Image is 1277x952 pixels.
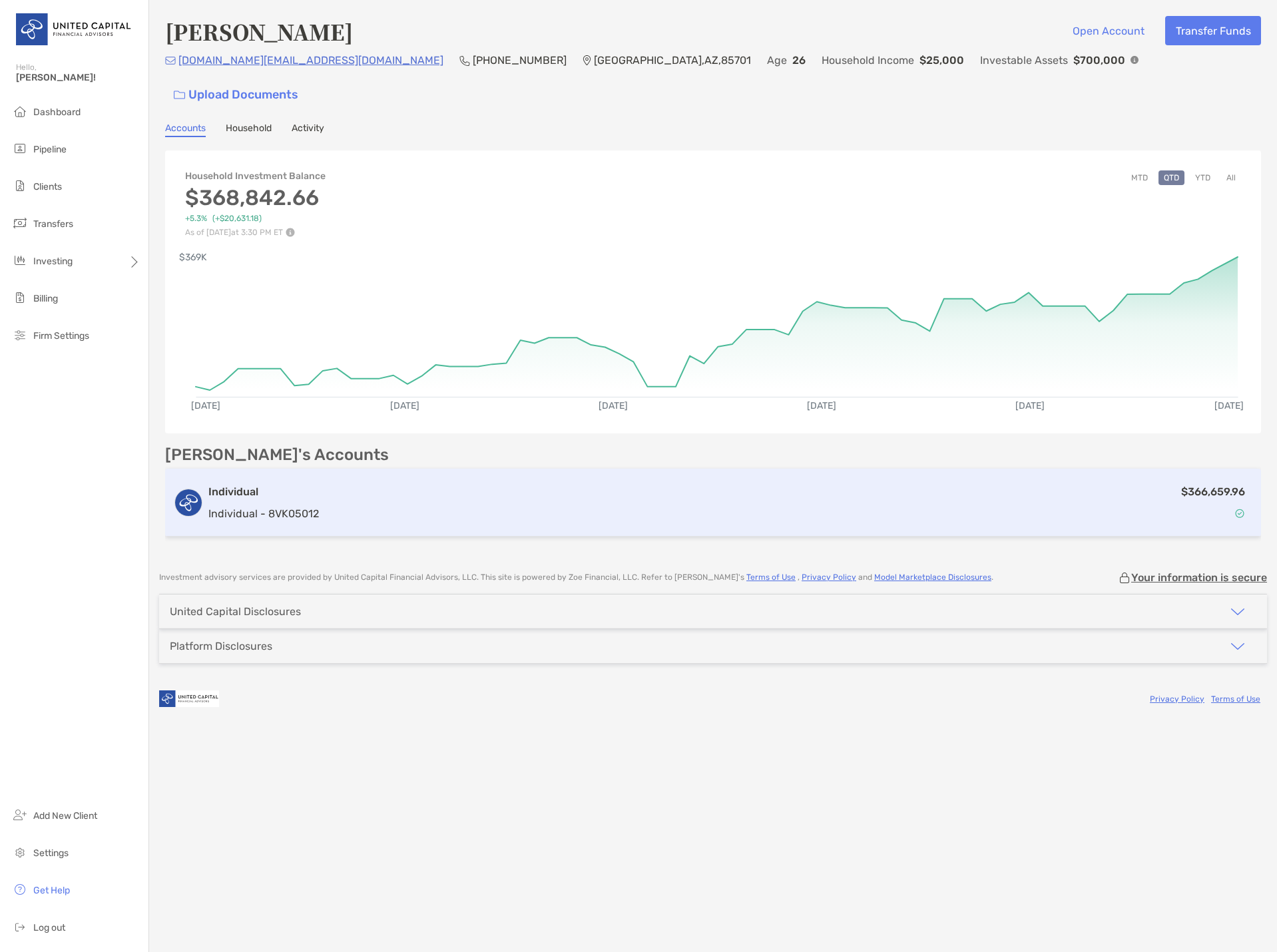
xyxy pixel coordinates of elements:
[1214,400,1244,411] text: [DATE]
[12,807,28,823] img: add_new_client icon
[16,72,140,83] span: [PERSON_NAME]!
[170,605,301,618] div: United Capital Disclosures
[583,55,591,66] img: Location Icon
[12,881,28,897] img: get-help icon
[174,91,185,100] img: button icon
[165,81,307,109] a: Upload Documents
[1062,16,1154,45] button: Open Account
[874,573,991,582] a: Model Marketplace Disclosures
[1230,638,1246,654] img: icon arrow
[33,810,97,822] span: Add New Client
[459,55,470,66] img: Phone Icon
[792,52,806,69] p: 26
[1221,170,1241,185] button: All
[33,107,81,118] span: Dashboard
[33,922,65,933] span: Log out
[208,484,319,500] h3: Individual
[33,256,73,267] span: Investing
[822,52,914,69] p: Household Income
[767,52,787,69] p: Age
[12,844,28,860] img: settings icon
[178,52,443,69] p: [DOMAIN_NAME][EMAIL_ADDRESS][DOMAIN_NAME]
[802,573,856,582] a: Privacy Policy
[175,489,202,516] img: logo account
[159,573,993,583] p: Investment advisory services are provided by United Capital Financial Advisors, LLC . This site i...
[208,505,319,522] p: Individual - 8VK05012
[165,16,353,47] h4: [PERSON_NAME]
[1131,571,1267,584] p: Your information is secure
[33,293,58,304] span: Billing
[33,885,70,896] span: Get Help
[1073,52,1125,69] p: $700,000
[12,919,28,935] img: logout icon
[1211,694,1260,704] a: Terms of Use
[919,52,964,69] p: $25,000
[12,103,28,119] img: dashboard icon
[33,847,69,859] span: Settings
[165,447,389,463] p: [PERSON_NAME]'s Accounts
[16,5,132,53] img: United Capital Logo
[1150,694,1204,704] a: Privacy Policy
[1131,56,1139,64] img: Info Icon
[170,640,272,652] div: Platform Disclosures
[1126,170,1153,185] button: MTD
[292,122,324,137] a: Activity
[12,327,28,343] img: firm-settings icon
[12,252,28,268] img: investing icon
[185,185,326,210] h3: $368,842.66
[179,252,207,263] text: $369K
[12,215,28,231] img: transfers icon
[1015,400,1045,411] text: [DATE]
[1158,170,1184,185] button: QTD
[1165,16,1261,45] button: Transfer Funds
[33,218,73,230] span: Transfers
[286,228,295,237] img: Performance Info
[12,290,28,306] img: billing icon
[33,330,89,342] span: Firm Settings
[1230,604,1246,620] img: icon arrow
[33,144,67,155] span: Pipeline
[12,140,28,156] img: pipeline icon
[1181,483,1245,500] p: $366,659.96
[33,181,62,192] span: Clients
[1235,509,1244,518] img: Account Status icon
[12,178,28,194] img: clients icon
[226,122,272,137] a: Household
[165,122,206,137] a: Accounts
[473,52,567,69] p: [PHONE_NUMBER]
[185,214,207,224] span: +5.3%
[185,170,326,182] h4: Household Investment Balance
[599,400,628,411] text: [DATE]
[191,400,220,411] text: [DATE]
[390,400,419,411] text: [DATE]
[1190,170,1216,185] button: YTD
[594,52,751,69] p: [GEOGRAPHIC_DATA] , AZ , 85701
[746,573,796,582] a: Terms of Use
[212,214,262,224] span: ( +$20,631.18 )
[980,52,1068,69] p: Investable Assets
[807,400,836,411] text: [DATE]
[159,684,219,714] img: company logo
[165,57,176,65] img: Email Icon
[185,228,326,237] p: As of [DATE] at 3:30 PM ET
